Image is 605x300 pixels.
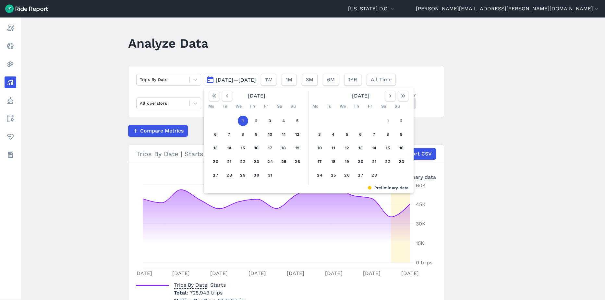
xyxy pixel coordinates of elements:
button: 15 [238,143,248,153]
button: 25 [279,156,289,167]
div: Su [288,101,298,111]
button: 5 [342,129,352,140]
button: 1 [238,116,248,126]
button: 22 [238,156,248,167]
button: 25 [328,170,339,180]
div: [DATE] [206,91,307,101]
button: 8 [238,129,248,140]
button: 19 [342,156,352,167]
span: All Time [371,76,392,84]
button: 9 [396,129,407,140]
button: Compare Metrics [128,125,188,137]
button: 20 [356,156,366,167]
button: 13 [356,143,366,153]
tspan: [DATE] [135,270,152,276]
button: 27 [211,170,221,180]
span: | Starts [174,282,226,288]
button: 7 [369,129,380,140]
div: [DATE] [310,91,411,101]
button: 1 [383,116,393,126]
button: 22 [383,156,393,167]
button: 16 [396,143,407,153]
span: 1YR [348,76,357,84]
button: 17 [315,156,325,167]
tspan: [DATE] [401,270,419,276]
button: 20 [211,156,221,167]
div: Sa [379,101,389,111]
button: 4 [328,129,339,140]
button: 26 [342,170,352,180]
div: Tu [324,101,334,111]
a: Analyze [5,76,16,88]
tspan: 30K [416,221,426,227]
button: 4 [279,116,289,126]
button: 30 [251,170,262,180]
button: 21 [369,156,380,167]
span: 6M [327,76,335,84]
div: Mo [310,101,321,111]
a: Report [5,22,16,34]
button: 12 [292,129,303,140]
tspan: [DATE] [210,270,228,276]
button: 8 [383,129,393,140]
div: We [234,101,244,111]
div: Th [247,101,258,111]
span: 3M [306,76,313,84]
button: 3 [315,129,325,140]
button: 17 [265,143,275,153]
a: Heatmaps [5,58,16,70]
div: Trips By Date | Starts [136,148,436,160]
div: Mo [206,101,217,111]
span: 725,943 trips [190,290,223,296]
button: 19 [292,143,303,153]
a: Datasets [5,149,16,161]
button: 12 [342,143,352,153]
button: 1YR [344,74,361,86]
tspan: [DATE] [325,270,342,276]
button: 23 [396,156,407,167]
button: 26 [292,156,303,167]
tspan: 60K [416,182,426,189]
button: All Time [367,74,396,86]
button: 27 [356,170,366,180]
button: 11 [328,143,339,153]
button: 2 [396,116,407,126]
tspan: [DATE] [286,270,304,276]
button: [US_STATE] D.C. [348,5,395,13]
span: 1M [286,76,292,84]
span: Compare Metrics [140,127,184,135]
button: 10 [315,143,325,153]
span: Export CSV [403,150,432,158]
button: 7 [224,129,235,140]
button: 1M [282,74,296,86]
button: 23 [251,156,262,167]
button: 6 [211,129,221,140]
a: Areas [5,113,16,124]
tspan: [DATE] [363,270,381,276]
span: Trips By Date [174,280,207,289]
a: Realtime [5,40,16,52]
button: [PERSON_NAME][EMAIL_ADDRESS][PERSON_NAME][DOMAIN_NAME] [416,5,600,13]
a: Health [5,131,16,143]
span: [DATE]—[DATE] [216,77,256,83]
div: Preliminary data [209,185,409,191]
div: Tu [220,101,230,111]
button: 6M [323,74,339,86]
button: 6 [356,129,366,140]
button: 10 [265,129,275,140]
span: Total [174,290,190,296]
button: 13 [211,143,221,153]
tspan: 0 trips [416,260,432,266]
h1: Analyze Data [128,34,208,52]
div: Fr [261,101,271,111]
button: 15 [383,143,393,153]
button: 16 [251,143,262,153]
tspan: [DATE] [248,270,266,276]
button: 2 [251,116,262,126]
div: Th [351,101,362,111]
button: 3 [265,116,275,126]
button: 31 [265,170,275,180]
div: We [338,101,348,111]
a: Policy [5,95,16,106]
button: 9 [251,129,262,140]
